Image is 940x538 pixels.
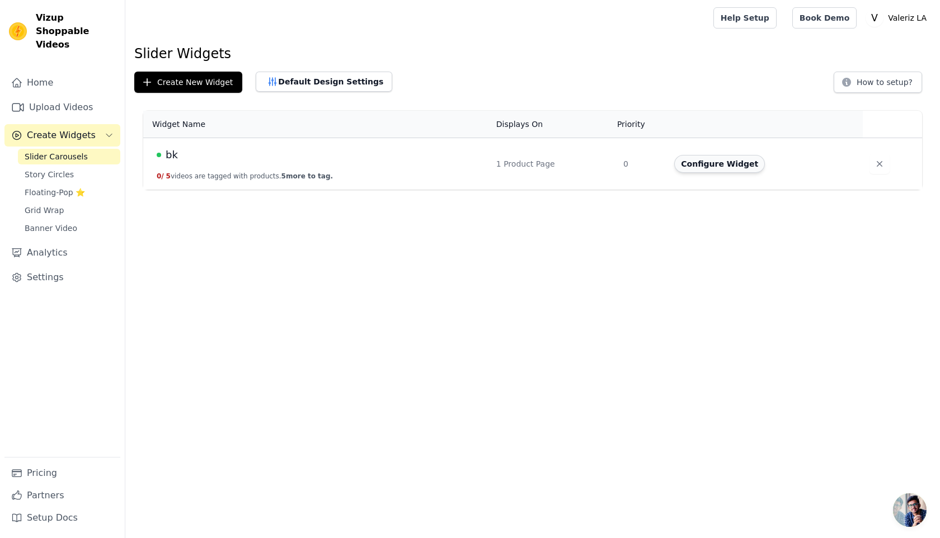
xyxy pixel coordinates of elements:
button: Delete widget [869,154,890,174]
span: Banner Video [25,223,77,234]
a: Book Demo [792,7,857,29]
span: Grid Wrap [25,205,64,216]
span: 5 [166,172,171,180]
a: Slider Carousels [18,149,120,164]
a: How to setup? [834,79,922,90]
p: Valeriz LA [883,8,931,28]
h1: Slider Widgets [134,45,931,63]
span: Story Circles [25,169,74,180]
span: bk [166,147,178,163]
span: Vizup Shoppable Videos [36,11,116,51]
td: 0 [617,138,668,190]
a: Settings [4,266,120,289]
th: Widget Name [143,111,490,138]
a: Home [4,72,120,94]
span: Slider Carousels [25,151,88,162]
span: Create Widgets [27,129,96,142]
a: Banner Video [18,220,120,236]
span: 0 / [157,172,164,180]
a: Pricing [4,462,120,484]
text: V [871,12,878,23]
a: Analytics [4,242,120,264]
button: Create New Widget [134,72,242,93]
a: Setup Docs [4,507,120,529]
span: Live Published [157,153,161,157]
span: Floating-Pop ⭐ [25,187,85,198]
a: Partners [4,484,120,507]
a: Upload Videos [4,96,120,119]
a: Story Circles [18,167,120,182]
a: Grid Wrap [18,202,120,218]
button: Configure Widget [674,155,765,173]
th: Priority [617,111,668,138]
img: Vizup [9,22,27,40]
a: Open chat [893,493,927,527]
button: V Valeriz LA [866,8,931,28]
button: How to setup? [834,72,922,93]
button: Create Widgets [4,124,120,147]
span: 5 more to tag. [281,172,333,180]
a: Help Setup [713,7,777,29]
a: Floating-Pop ⭐ [18,185,120,200]
button: 0/ 5videos are tagged with products.5more to tag. [157,172,333,181]
th: Displays On [490,111,617,138]
div: 1 Product Page [496,158,610,169]
button: Default Design Settings [256,72,392,92]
